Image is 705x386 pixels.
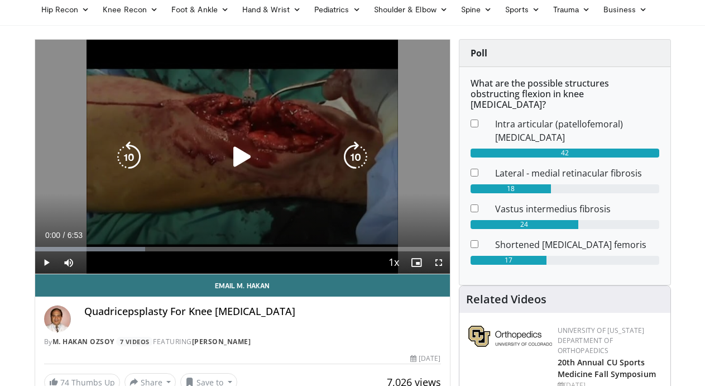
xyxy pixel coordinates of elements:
div: 17 [471,256,547,265]
img: 355603a8-37da-49b6-856f-e00d7e9307d3.png.150x105_q85_autocrop_double_scale_upscale_version-0.2.png [468,326,552,347]
span: 0:00 [45,231,60,240]
div: 18 [471,184,551,193]
a: M. Hakan Ozsoy [52,337,114,346]
a: [PERSON_NAME] [192,337,251,346]
button: Enable picture-in-picture mode [405,251,428,274]
h4: Quadricepsplasty For Knee [MEDICAL_DATA] [84,306,441,318]
div: Progress Bar [35,247,450,251]
span: / [63,231,65,240]
a: Email M. Hakan [35,274,450,297]
a: University of [US_STATE] Department of Orthopaedics [558,326,645,355]
dd: Shortened [MEDICAL_DATA] femoris [487,238,668,251]
button: Fullscreen [428,251,450,274]
a: 20th Annual CU Sports Medicine Fall Symposium [558,357,656,379]
dd: Intra articular (patellofemoral) [MEDICAL_DATA] [487,117,668,144]
dd: Lateral - medial retinacular fibrosis [487,166,668,180]
div: 24 [471,220,578,229]
button: Playback Rate [383,251,405,274]
div: By FEATURING [44,337,441,347]
video-js: Video Player [35,40,450,274]
div: 42 [471,149,659,158]
button: Play [35,251,57,274]
div: [DATE] [410,354,440,364]
img: Avatar [44,306,71,332]
span: 6:53 [68,231,83,240]
h6: What are the possible structures obstructing flexion in knee [MEDICAL_DATA]? [471,78,659,111]
h4: Related Videos [466,293,546,306]
button: Mute [57,251,80,274]
a: 7 Videos [116,337,153,346]
dd: Vastus intermedius fibrosis [487,202,668,216]
strong: Poll [471,47,487,59]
